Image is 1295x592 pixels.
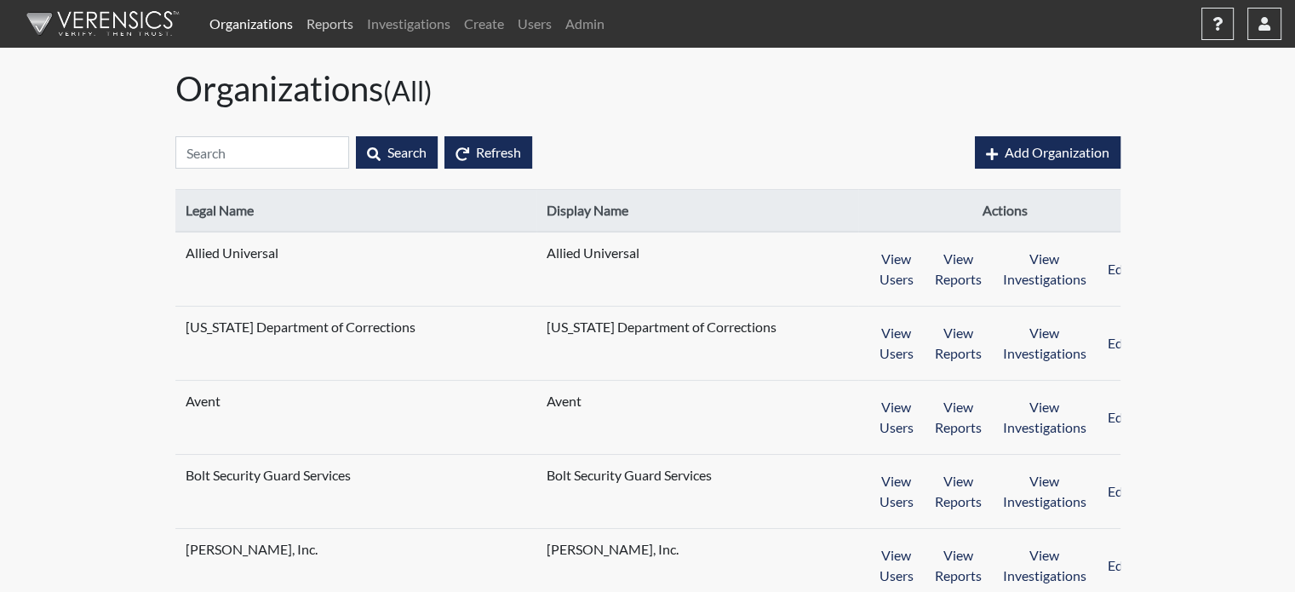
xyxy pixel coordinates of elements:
[1097,317,1143,370] button: Edit
[175,68,1120,109] h1: Organizations
[1097,243,1143,296] button: Edit
[1097,539,1143,592] button: Edit
[175,136,349,169] input: Search
[387,144,427,160] span: Search
[975,136,1120,169] button: Add Organization
[868,317,925,370] button: View Users
[992,243,1097,296] button: View Investigations
[186,317,415,337] span: [US_STATE] Department of Corrections
[360,7,457,41] a: Investigations
[858,190,1153,233] th: Actions
[547,317,776,337] span: [US_STATE] Department of Corrections
[1097,391,1143,444] button: Edit
[868,539,925,592] button: View Users
[992,465,1097,518] button: View Investigations
[186,465,398,486] span: Bolt Security Guard Services
[992,539,1097,592] button: View Investigations
[186,539,398,560] span: [PERSON_NAME], Inc.
[300,7,360,41] a: Reports
[547,243,759,263] span: Allied Universal
[1097,465,1143,518] button: Edit
[547,539,759,560] span: [PERSON_NAME], Inc.
[992,317,1097,370] button: View Investigations
[383,74,433,107] small: (All)
[992,391,1097,444] button: View Investigations
[186,243,398,263] span: Allied Universal
[924,539,993,592] button: View Reports
[444,136,532,169] button: Refresh
[868,243,925,296] button: View Users
[175,190,536,233] th: Legal Name
[924,317,993,370] button: View Reports
[547,465,759,486] span: Bolt Security Guard Services
[547,391,759,411] span: Avent
[186,391,398,411] span: Avent
[203,7,300,41] a: Organizations
[868,465,925,518] button: View Users
[536,190,858,233] th: Display Name
[868,391,925,444] button: View Users
[356,136,438,169] button: Search
[924,243,993,296] button: View Reports
[1005,144,1109,160] span: Add Organization
[924,465,993,518] button: View Reports
[457,7,511,41] a: Create
[511,7,559,41] a: Users
[476,144,521,160] span: Refresh
[559,7,611,41] a: Admin
[924,391,993,444] button: View Reports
